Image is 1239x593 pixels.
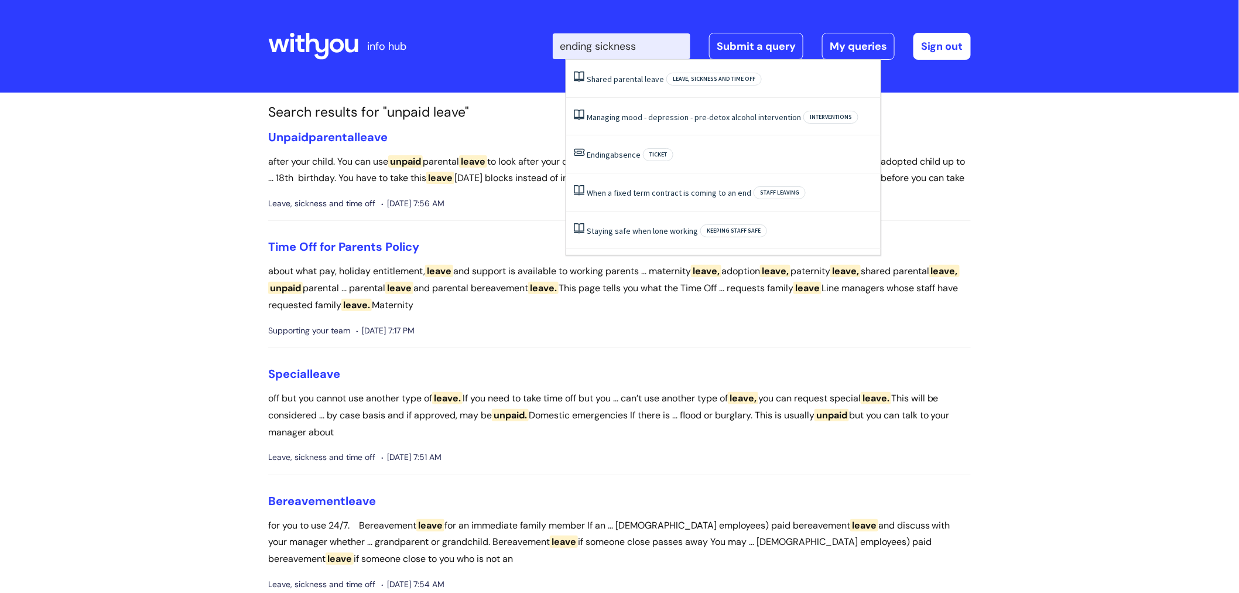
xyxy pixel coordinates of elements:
[326,553,354,565] span: leave
[754,186,806,199] span: Staff leaving
[666,73,762,86] span: Leave, sickness and time off
[268,577,375,592] span: Leave, sickness and time off
[268,239,419,254] a: Time Off for Parents Policy
[587,149,641,160] a: Endingabsence
[850,519,878,531] span: leave
[587,149,610,160] span: Ending
[268,282,303,294] span: unpaid
[760,265,790,277] span: leave,
[587,112,801,122] a: Managing mood - depression - pre-detox alcohol intervention
[268,129,388,145] a: Unpaidparentalleave
[553,33,971,60] div: | -
[691,265,721,277] span: leave,
[385,282,413,294] span: leave
[388,155,423,168] span: unpaid
[587,226,698,236] a: Staying safe when lone working
[822,33,895,60] a: My queries
[381,196,444,211] span: [DATE] 7:56 AM
[803,111,858,124] span: Interventions
[861,392,891,404] span: leave.
[367,37,406,56] p: info hub
[268,390,971,441] p: off but you cannot use another type of If you need to take time off but you ... can’t use another...
[528,282,559,294] span: leave.
[341,299,372,311] span: leave.
[356,323,415,338] span: [DATE] 7:17 PM
[426,172,454,184] span: leave
[814,409,849,421] span: unpaid
[416,519,444,531] span: leave
[268,517,971,568] p: for you to use 24/7. Bereavement for an immediate family member If an ... [DEMOGRAPHIC_DATA] empl...
[268,263,971,313] p: about what pay, holiday entitlement, and support is available to working parents ... maternity ad...
[913,33,971,60] a: Sign out
[793,282,822,294] span: leave
[830,265,861,277] span: leave,
[929,265,960,277] span: leave,
[268,366,340,381] a: Specialleave
[492,409,529,421] span: unpaid.
[310,366,340,381] span: leave
[357,129,388,145] span: leave
[728,392,758,404] span: leave,
[268,450,375,465] span: Leave, sickness and time off
[425,265,453,277] span: leave
[268,493,376,509] a: Bereavementleave
[587,188,751,198] a: When a fixed term contract is coming to an end
[432,392,463,404] span: leave.
[381,577,444,592] span: [DATE] 7:54 AM
[709,33,803,60] a: Submit a query
[553,33,690,59] input: Search
[381,450,441,465] span: [DATE] 7:51 AM
[550,536,578,548] span: leave
[268,196,375,211] span: Leave, sickness and time off
[268,154,971,188] p: after your child. You can use parental to look after your child (under ... You can take up to 18 ...
[459,155,487,168] span: leave
[643,148,673,161] span: Ticket
[700,224,767,237] span: Keeping staff safe
[268,104,971,121] h1: Search results for "unpaid leave"
[268,129,309,145] span: Unpaid
[345,493,376,509] span: leave
[268,323,350,338] span: Supporting your team
[587,74,664,84] a: Shared parental leave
